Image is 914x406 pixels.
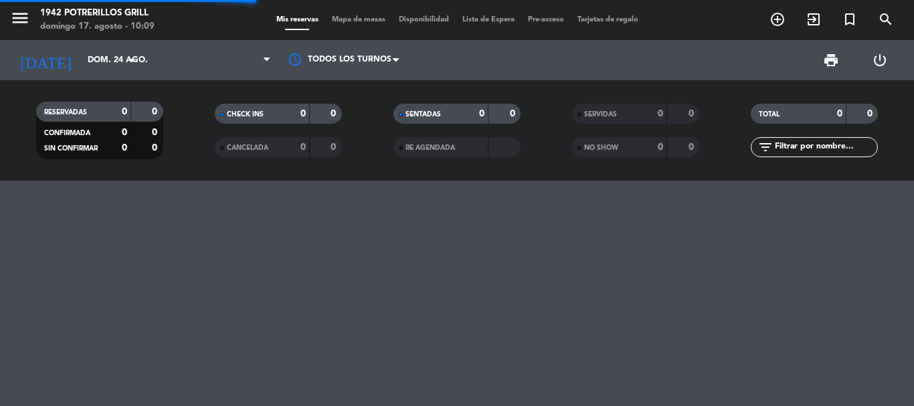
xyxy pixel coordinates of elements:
strong: 0 [689,142,697,152]
strong: 0 [331,109,339,118]
strong: 0 [837,109,842,118]
span: TOTAL [759,111,780,118]
div: domingo 17. agosto - 10:09 [40,20,155,33]
span: Tarjetas de regalo [571,16,645,23]
strong: 0 [510,109,518,118]
i: menu [10,8,30,28]
span: print [823,52,839,68]
i: search [878,11,894,27]
span: CANCELADA [227,144,268,151]
span: NO SHOW [584,144,618,151]
strong: 0 [689,109,697,118]
span: RE AGENDADA [405,144,455,151]
span: Lista de Espera [456,16,521,23]
span: SENTADAS [405,111,441,118]
i: filter_list [757,139,773,155]
strong: 0 [331,142,339,152]
div: 1942 Potrerillos Grill [40,7,155,20]
strong: 0 [479,109,484,118]
button: menu [10,8,30,33]
span: SIN CONFIRMAR [44,145,98,152]
strong: 0 [300,109,306,118]
strong: 0 [122,128,127,137]
i: [DATE] [10,45,81,75]
span: Pre-acceso [521,16,571,23]
strong: 0 [122,107,127,116]
span: SERVIDAS [584,111,617,118]
div: LOG OUT [855,40,904,80]
strong: 0 [122,143,127,153]
strong: 0 [152,128,160,137]
span: CHECK INS [227,111,264,118]
span: RESERVADAS [44,109,87,116]
span: Disponibilidad [392,16,456,23]
strong: 0 [152,107,160,116]
strong: 0 [658,142,663,152]
span: CONFIRMADA [44,130,90,136]
strong: 0 [300,142,306,152]
span: Mis reservas [270,16,325,23]
input: Filtrar por nombre... [773,140,877,155]
i: turned_in_not [842,11,858,27]
strong: 0 [867,109,875,118]
strong: 0 [658,109,663,118]
i: power_settings_new [872,52,888,68]
i: exit_to_app [806,11,822,27]
i: add_circle_outline [769,11,786,27]
strong: 0 [152,143,160,153]
i: arrow_drop_down [124,52,141,68]
span: Mapa de mesas [325,16,392,23]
